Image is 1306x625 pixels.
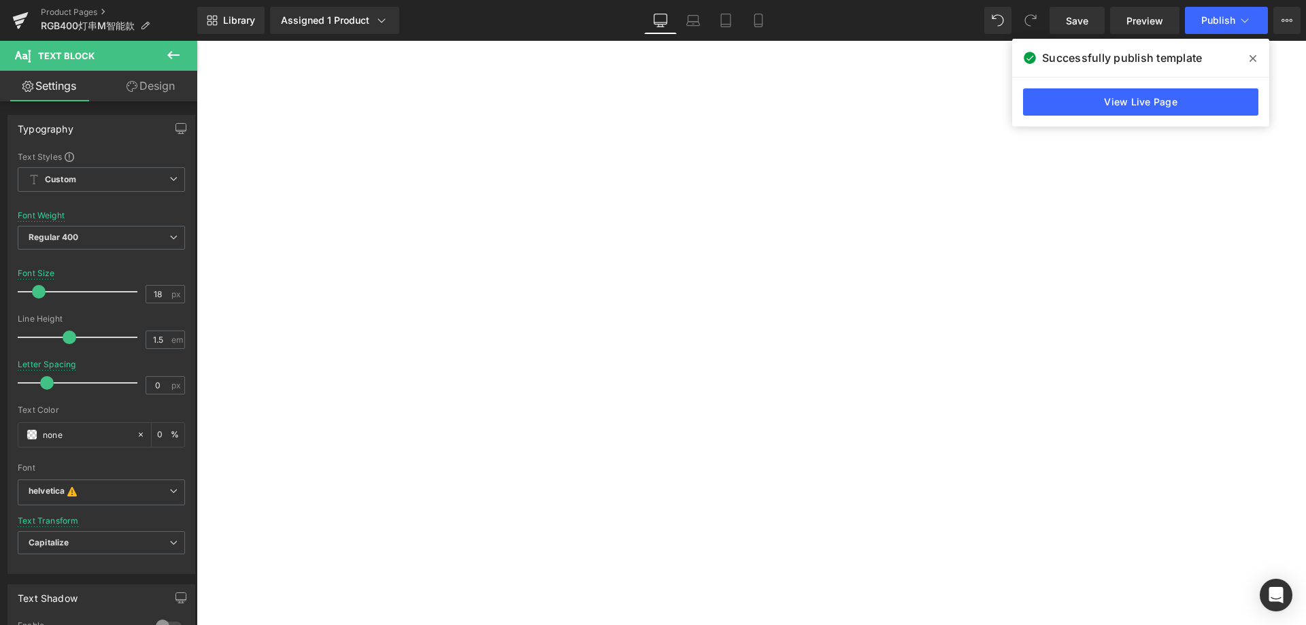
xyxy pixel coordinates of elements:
[171,335,183,344] span: em
[1126,14,1163,28] span: Preview
[281,14,388,27] div: Assigned 1 Product
[1201,15,1235,26] span: Publish
[18,405,185,415] div: Text Color
[18,151,185,162] div: Text Styles
[1185,7,1268,34] button: Publish
[18,516,79,526] div: Text Transform
[1017,7,1044,34] button: Redo
[18,116,73,135] div: Typography
[18,360,76,369] div: Letter Spacing
[171,381,183,390] span: px
[171,290,183,299] span: px
[1042,50,1202,66] span: Successfully publish template
[101,71,200,101] a: Design
[29,232,79,242] b: Regular 400
[197,7,265,34] a: New Library
[18,269,55,278] div: Font Size
[677,7,709,34] a: Laptop
[984,7,1011,34] button: Undo
[1273,7,1301,34] button: More
[1260,579,1292,611] div: Open Intercom Messenger
[223,14,255,27] span: Library
[29,537,69,547] b: Capitalize
[152,423,184,447] div: %
[18,211,65,220] div: Font Weight
[1110,7,1179,34] a: Preview
[18,463,185,473] div: Font
[742,7,775,34] a: Mobile
[43,427,130,442] input: Color
[18,585,78,604] div: Text Shadow
[197,41,1306,625] iframe: To enrich screen reader interactions, please activate Accessibility in Grammarly extension settings
[41,20,135,31] span: RGB400灯串M智能款
[1066,14,1088,28] span: Save
[18,314,185,324] div: Line Height
[38,50,95,61] span: Text Block
[45,174,76,186] b: Custom
[644,7,677,34] a: Desktop
[1023,88,1258,116] a: View Live Page
[41,7,197,18] a: Product Pages
[29,486,65,499] i: helvetica
[709,7,742,34] a: Tablet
